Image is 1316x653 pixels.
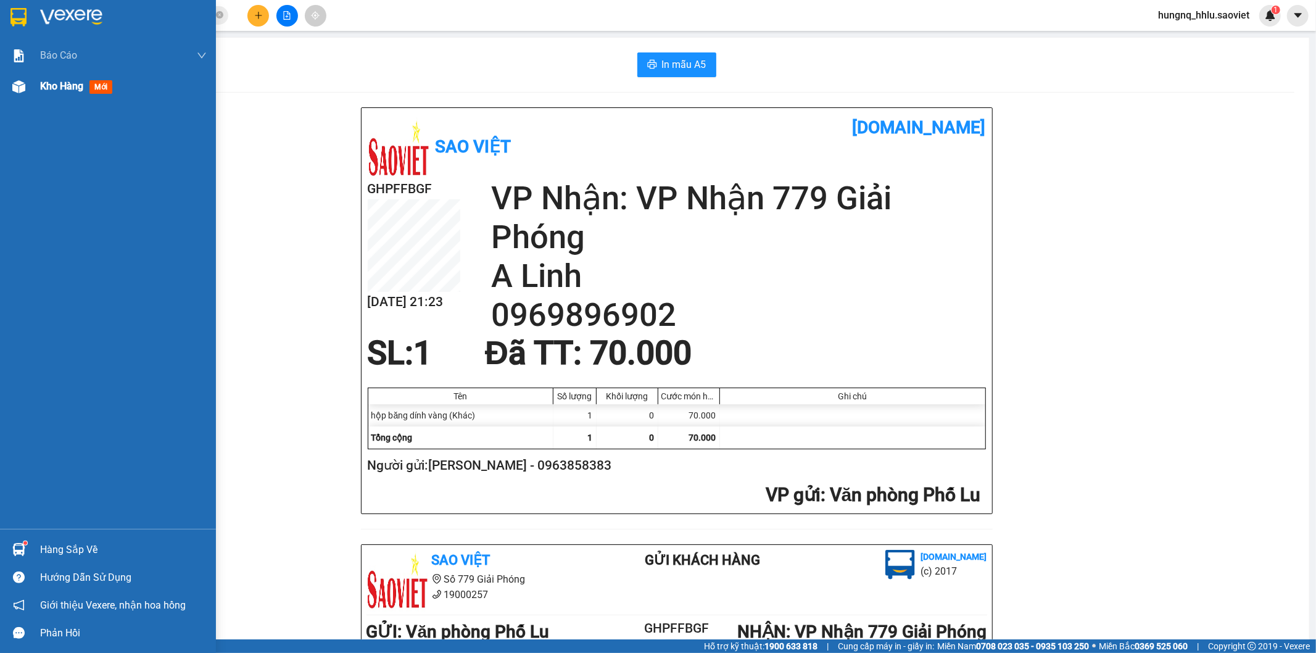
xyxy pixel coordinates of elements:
b: Sao Việt [436,136,511,157]
b: GỬI : Văn phòng Phố Lu [366,622,550,642]
span: Đã TT : 70.000 [485,334,692,372]
span: In mẫu A5 [662,57,706,72]
div: 70.000 [658,404,720,426]
img: logo.jpg [368,117,429,179]
span: plus [254,11,263,20]
div: Phản hồi [40,624,207,643]
span: hungnq_hhlu.saoviet [1148,7,1259,23]
span: close-circle [216,11,223,19]
span: Miền Bắc [1099,639,1188,653]
h2: VP Nhận: VP Nhận 779 Giải Phóng [491,179,986,257]
b: Sao Việt [432,552,490,568]
div: Cước món hàng [661,391,716,401]
span: ⚪️ [1092,644,1096,649]
h2: A Linh [491,257,986,296]
span: VP gửi [766,484,821,505]
strong: 0369 525 060 [1135,641,1188,651]
img: logo-vxr [10,8,27,27]
div: Hàng sắp về [40,541,207,559]
span: down [197,51,207,60]
span: Giới thiệu Vexere, nhận hoa hồng [40,597,186,613]
strong: 1900 633 818 [764,641,817,651]
span: Kho hàng [40,80,83,92]
span: Miền Nam [937,639,1089,653]
img: logo.jpg [366,550,428,612]
strong: 0708 023 035 - 0935 103 250 [976,641,1089,651]
span: aim [311,11,320,20]
span: SL: [368,334,414,372]
h2: GHPFFBGF [368,179,460,199]
h2: [DATE] 21:23 [368,292,460,312]
button: plus [247,5,269,27]
h2: GHPFFBGF [7,72,99,92]
span: 1 [414,334,432,372]
button: caret-down [1287,5,1309,27]
span: question-circle [13,572,25,583]
span: mới [89,80,112,94]
button: file-add [276,5,298,27]
div: hộp băng dính vàng (Khác) [368,404,553,426]
span: 1 [1273,6,1278,14]
span: caret-down [1293,10,1304,21]
h2: : Văn phòng Phố Lu [368,483,981,508]
li: 19000257 [366,587,596,602]
h2: Người gửi: [PERSON_NAME] - 0963858383 [368,455,981,476]
b: [DOMAIN_NAME] [853,117,986,138]
h2: VP Nhận: VP Nhận 779 Giải Phóng [65,72,298,188]
div: Khối lượng [600,391,655,401]
button: aim [305,5,326,27]
span: Báo cáo [40,48,77,63]
span: message [13,627,25,639]
h2: 0969896902 [491,296,986,335]
span: Tổng cộng [371,433,413,443]
span: copyright [1248,642,1256,651]
img: solution-icon [12,49,25,62]
div: 0 [597,404,658,426]
span: 1 [588,433,593,443]
img: logo.jpg [885,550,915,580]
b: NHẬN : VP Nhận 779 Giải Phóng [737,622,987,642]
span: notification [13,599,25,611]
img: icon-new-feature [1265,10,1276,21]
li: (c) 2017 [921,564,987,579]
span: printer [647,59,657,71]
span: Hỗ trợ kỹ thuật: [704,639,817,653]
div: Hướng dẫn sử dụng [40,568,207,587]
span: phone [432,589,442,599]
div: Số lượng [557,391,593,401]
b: Sao Việt [75,29,151,49]
div: Ghi chú [723,391,982,401]
span: 0 [650,433,655,443]
li: Số 779 Giải Phóng [366,572,596,587]
sup: 1 [23,541,27,545]
b: [DOMAIN_NAME] [165,10,298,30]
span: | [1197,639,1199,653]
span: | [827,639,829,653]
span: 70.000 [689,433,716,443]
div: Tên [371,391,550,401]
span: environment [432,574,442,584]
span: Cung cấp máy in - giấy in: [838,639,934,653]
button: printerIn mẫu A5 [637,52,716,77]
h2: GHPFFBGF [625,618,729,639]
span: file-add [283,11,291,20]
span: close-circle [216,10,223,22]
b: Gửi khách hàng [645,552,760,568]
div: 1 [553,404,597,426]
img: warehouse-icon [12,80,25,93]
img: warehouse-icon [12,543,25,556]
sup: 1 [1272,6,1280,14]
img: logo.jpg [7,10,68,72]
b: [DOMAIN_NAME] [921,552,987,562]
